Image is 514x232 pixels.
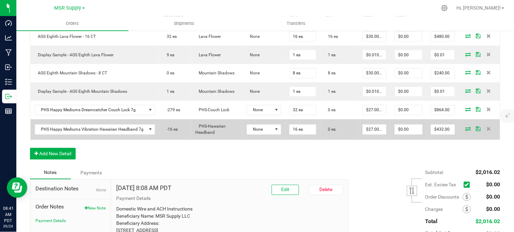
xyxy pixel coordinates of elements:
span: AGS Eighth Lava Flower - 16 CT [35,34,96,39]
span: 32 ea [163,34,177,39]
span: $0.00 [486,182,500,188]
span: None [96,188,106,193]
span: None [247,34,260,39]
input: 0 [363,69,387,78]
div: Manage settings [440,5,449,11]
span: Save Order Detail [473,52,484,56]
span: PHS Happy Mediums Dreamcatcher Couch Lock 7g [35,105,147,115]
span: Mountain Shadows [195,71,235,76]
span: Lava Flower [195,34,221,39]
span: Est. Excise Tax [425,182,461,188]
span: Save Order Detail [473,127,484,131]
inline-svg: Analytics [5,34,12,41]
span: Transfers [278,20,315,27]
span: PHS-Couch Lock [195,108,229,113]
span: AGS Eighth Mountain Shadows - 8 CT [35,71,107,76]
input: 0 [395,69,422,78]
input: 0 [363,125,387,134]
span: Hi, [PERSON_NAME]! [457,5,501,11]
span: MSR Supply [55,5,81,11]
input: 0 [290,87,316,97]
span: $0.00 [486,206,500,213]
a: Orders [16,16,128,31]
span: Lava Flower [195,53,221,57]
input: 0 [395,32,422,41]
span: PHS Happy Mediums Vibration Hawaiian Headband 7g [35,125,147,134]
span: Display Sample - AGS Eighth Lava Flower [35,53,114,57]
span: Delete Order Detail [484,52,494,56]
p: 08:41 AM PDT [3,205,13,224]
input: 0 [363,32,387,41]
span: Orders [57,20,88,27]
span: Order Discounts [425,194,463,200]
span: Charges [425,207,463,212]
input: 0 [290,69,316,78]
input: 0 [363,87,387,97]
input: 0 [290,32,316,41]
a: Shipments [128,16,241,31]
span: 8 ea [324,71,336,76]
span: Total [425,218,438,225]
input: 0 [431,125,455,134]
span: None [247,53,260,57]
span: Mountain Shadows [195,89,235,94]
span: PHS-Hawaiian Headband [195,124,226,135]
span: None [247,105,272,115]
input: 0 [431,105,455,115]
span: Delete Order Detail [484,89,494,93]
span: Delete Order Detail [484,71,494,75]
inline-svg: Manufacturing [5,49,12,56]
span: Delete Order Detail [484,127,494,131]
inline-svg: Inbound [5,64,12,71]
input: 0 [431,32,455,41]
span: Display Sample - AGS Eighth Mountain Shadows [35,89,127,94]
span: Delete [320,187,333,192]
input: 0 [363,105,387,115]
span: $2,016.02 [476,218,500,225]
input: 0 [363,50,387,60]
span: Edit [281,187,289,192]
span: Save Order Detail [473,89,484,93]
span: 1 ea [324,89,336,94]
span: None [247,125,272,134]
span: Subtotal [425,170,443,175]
span: 0 ea [324,108,336,113]
button: Payment Details [35,218,66,224]
span: 1 ea [163,89,175,94]
span: 16 ea [324,34,338,39]
p: Payment Details [116,195,343,202]
span: $2,016.02 [476,169,500,176]
input: 0 [290,50,316,60]
p: 09/24 [3,224,13,229]
input: 0 [431,50,455,60]
inline-svg: Inventory [5,78,12,85]
button: Edit [272,185,299,195]
input: 0 [290,105,316,115]
input: 0 [431,69,455,78]
span: 9 ea [163,53,175,57]
span: -16 ea [163,127,178,132]
span: NO DATA FOUND [35,125,155,135]
span: Save Order Detail [473,71,484,75]
inline-svg: Outbound [5,93,12,100]
span: None [247,71,260,76]
input: 0 [395,105,422,115]
span: Save Order Detail [473,34,484,38]
span: NO DATA FOUND [35,105,155,115]
span: Destination Notes [35,185,106,193]
h4: [DATE] 8:08 AM PDT [116,185,171,192]
input: 0 [395,50,422,60]
div: Notes [30,166,71,179]
a: Transfers [240,16,352,31]
button: New Note [85,205,106,212]
button: Add New Detail [30,148,76,160]
span: 0 ea [163,71,175,76]
span: -279 ea [163,108,180,113]
span: Save Order Detail [473,107,484,112]
input: 0 [431,87,455,97]
iframe: Resource center [7,177,27,198]
span: None [247,89,260,94]
span: Calculate excise tax [464,180,473,189]
input: 0 [395,87,422,97]
span: Delete Order Detail [484,34,494,38]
